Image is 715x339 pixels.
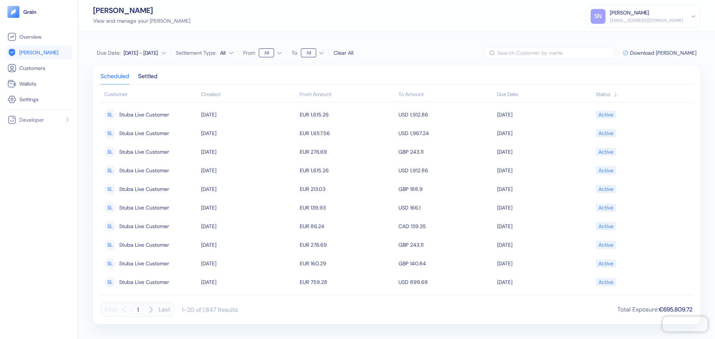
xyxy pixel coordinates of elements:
button: Settlement Type: [220,47,234,59]
div: Total Exposure : [617,305,693,314]
div: SL [104,202,115,213]
td: [DATE] [495,180,594,198]
td: [DATE] [495,124,594,143]
span: Stuba Live Customer [119,220,169,233]
a: Customers [7,64,70,73]
div: Sort ascending [497,90,592,98]
div: Active [598,201,613,214]
div: Settled [138,74,158,84]
td: EUR 86.24 [298,217,397,236]
div: [PERSON_NAME] [610,9,649,17]
span: Stuba Live Customer [119,108,169,121]
td: EUR 729.77 [298,291,397,310]
div: SN [591,9,606,24]
div: Active [598,108,613,121]
div: SL [104,109,115,120]
div: [EMAIL_ADDRESS][DOMAIN_NAME] [610,17,683,24]
td: USD 1,967.24 [397,124,495,143]
td: [DATE] [495,236,594,254]
td: [DATE] [495,217,594,236]
div: Active [598,276,613,288]
div: Sort ascending [201,90,296,98]
button: First [105,303,117,317]
span: Stuba Live Customer [119,276,169,288]
td: USD 864.2 [397,291,495,310]
td: EUR 213.03 [298,180,397,198]
label: From [243,50,255,55]
td: USD 166.1 [397,198,495,217]
div: Active [598,127,613,140]
button: Download [PERSON_NAME] [623,50,696,55]
div: Sort ascending [596,90,689,98]
a: [PERSON_NAME] [7,48,70,57]
div: Active [598,183,613,195]
label: Settlement Type: [176,50,216,55]
td: GBP 188.9 [397,180,495,198]
a: Overview [7,32,70,41]
th: Customer [101,87,199,102]
span: Stuba Live Customer [119,257,169,270]
td: USD 1,912.86 [397,105,495,124]
td: GBP 140.84 [397,254,495,273]
div: SL [104,183,115,195]
button: From [259,47,282,59]
th: To Amount [397,87,495,102]
span: Stuba Live Customer [119,145,169,158]
div: SL [104,276,115,288]
img: logo-tablet-V2.svg [7,6,19,18]
td: [DATE] [199,143,298,161]
div: SL [104,128,115,139]
td: [DATE] [199,254,298,273]
div: Active [598,257,613,270]
div: View and manage your [PERSON_NAME] [93,17,190,25]
label: To [292,50,297,55]
td: [DATE] [495,254,594,273]
div: Clear All [334,49,353,57]
td: CAD 139.35 [397,217,495,236]
th: From Amount [298,87,397,102]
td: EUR 759.28 [298,273,397,291]
div: 1-20 of 1,847 Results [182,306,238,314]
button: Due Date:[DATE] - [DATE] [97,49,166,57]
td: [DATE] [199,161,298,180]
td: EUR 276.69 [298,236,397,254]
td: EUR 1,657.56 [298,124,397,143]
div: Active [598,220,613,233]
span: Stuba Live Customer [119,239,169,251]
span: €695,809.72 [659,306,693,313]
span: Due Date : [97,49,121,57]
div: [DATE] - [DATE] [124,49,158,57]
iframe: Chatra live chat [662,317,708,332]
div: SL [104,146,115,157]
div: SL [104,258,115,269]
div: Active [598,145,613,158]
td: [DATE] [495,291,594,310]
td: EUR 1,615.26 [298,105,397,124]
td: USD 1,912.86 [397,161,495,180]
td: [DATE] [199,124,298,143]
div: Scheduled [101,74,129,84]
span: Download [PERSON_NAME] [630,50,696,55]
td: USD 899.68 [397,273,495,291]
span: Wallets [19,80,36,87]
td: [DATE] [495,143,594,161]
span: Stuba Live Customer [119,164,169,177]
button: Last [159,303,170,317]
span: Stuba Live Customer [119,183,169,195]
input: Search Customer by name [498,47,614,59]
td: GBP 243.11 [397,236,495,254]
td: [DATE] [495,105,594,124]
div: SL [104,221,115,232]
a: Settings [7,95,70,104]
a: Wallets [7,79,70,88]
div: Active [598,164,613,177]
div: Active [598,239,613,251]
td: [DATE] [199,273,298,291]
span: Stuba Live Customer [119,201,169,214]
td: [DATE] [199,198,298,217]
td: EUR 139.93 [298,198,397,217]
td: GBP 243.11 [397,143,495,161]
span: Settings [19,96,39,103]
img: logo [23,9,37,15]
td: EUR 276.69 [298,143,397,161]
